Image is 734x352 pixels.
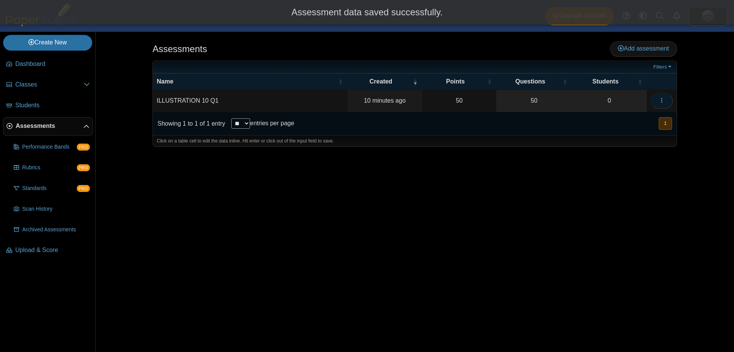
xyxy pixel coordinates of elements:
span: Created [370,78,393,85]
span: PRO [77,144,90,151]
a: Dashboard [3,55,93,74]
span: Created : Activate to remove sorting [413,74,417,90]
span: Students [15,101,90,110]
span: Points : Activate to sort [487,74,492,90]
h1: Assessments [153,43,207,56]
span: Add assessment [618,45,669,52]
span: PRO [77,185,90,192]
time: Aug 18, 2025 at 7:09 PM [364,97,406,104]
span: Assessments [16,122,83,130]
a: 0 [572,90,647,111]
div: Showing 1 to 1 of 1 entry [153,112,225,135]
a: Archived Assessments [11,221,93,239]
a: Upload & Score [3,241,93,260]
div: Assessment data saved successfully. [6,6,728,19]
span: Classes [15,80,84,89]
span: PRO [77,164,90,171]
span: Questions [515,78,545,85]
a: Rubrics PRO [11,159,93,177]
a: 50 [496,90,572,111]
span: Dashboard [15,60,90,68]
span: Name : Activate to sort [338,74,343,90]
span: Standards [22,185,77,192]
div: Click on a table cell to edit the data inline. Hit enter or click out of the input field to save. [153,135,677,147]
td: 50 [422,90,496,112]
span: Students [593,78,619,85]
a: Standards PRO [11,179,93,198]
span: Questions : Activate to sort [563,74,567,90]
a: Filters [651,63,675,71]
span: Rubrics [22,164,77,172]
span: Name [157,78,174,85]
span: Points [446,78,465,85]
a: Create New [3,35,92,50]
span: Scan History [22,205,90,213]
span: Upload & Score [15,246,90,254]
a: Students [3,97,93,115]
label: entries per page [250,120,294,126]
td: ILLUSTRATION 10 Q1 [153,90,348,112]
a: Assessments [3,117,93,136]
nav: pagination [658,117,672,130]
span: Students : Activate to sort [638,74,642,90]
a: Scan History [11,200,93,218]
a: Performance Bands PRO [11,138,93,156]
a: Classes [3,76,93,94]
button: 1 [659,117,672,130]
span: Performance Bands [22,143,77,151]
span: Archived Assessments [22,226,90,234]
a: PaperScorer [3,21,80,28]
a: Add assessment [610,41,677,56]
